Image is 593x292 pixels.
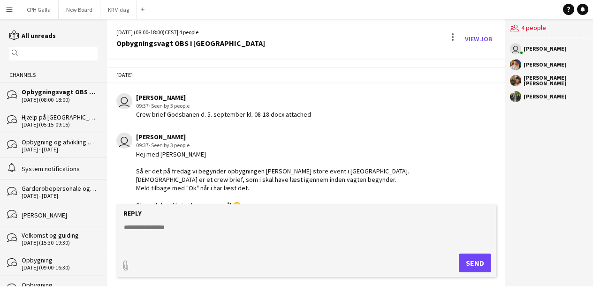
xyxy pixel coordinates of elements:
[461,31,496,46] a: View Job
[136,93,311,102] div: [PERSON_NAME]
[22,165,98,173] div: System notifications
[136,102,311,110] div: 09:37
[9,31,56,40] a: All unreads
[22,193,98,199] div: [DATE] - [DATE]
[524,46,567,52] div: [PERSON_NAME]
[22,211,98,219] div: [PERSON_NAME]
[22,184,98,193] div: Garderobepersonale og afvikling
[22,240,98,246] div: [DATE] (15:30-19:30)
[510,19,588,38] div: 4 people
[22,97,98,103] div: [DATE] (08:00-18:00)
[524,62,567,67] div: [PERSON_NAME]
[22,264,98,271] div: [DATE] (09:00-16:30)
[136,150,435,218] div: Hej med [PERSON_NAME] Så er det på fredag vi begynder opbygningen [PERSON_NAME] store event i [GE...
[165,29,177,36] span: CEST
[459,254,491,272] button: Send
[149,142,190,149] span: · Seen by 3 people
[22,113,98,121] div: Hjælp på [GEOGRAPHIC_DATA]
[136,133,435,141] div: [PERSON_NAME]
[100,0,137,19] button: KR V-dag
[524,94,567,99] div: [PERSON_NAME]
[136,141,435,150] div: 09:37
[22,231,98,240] div: Velkomst og guiding
[123,209,142,217] label: Reply
[149,102,190,109] span: · Seen by 3 people
[19,0,59,19] button: CPH Galla
[107,67,506,83] div: [DATE]
[22,138,98,146] div: Opbygning og afvikling Obs. [GEOGRAPHIC_DATA]
[116,39,265,47] div: Opbygningsvagt OBS i [GEOGRAPHIC_DATA]
[22,281,98,289] div: Opbygning
[22,256,98,264] div: Opbygning
[116,28,265,37] div: [DATE] (08:00-18:00) | 4 people
[524,75,588,86] div: [PERSON_NAME] [PERSON_NAME]
[22,121,98,128] div: [DATE] (05:15-09:15)
[59,0,100,19] button: New Board
[22,146,98,153] div: [DATE] - [DATE]
[22,88,98,96] div: Opbygningsvagt OBS i [GEOGRAPHIC_DATA]
[136,110,311,119] div: Crew brief Godsbanen d. 5. september kl. 08-18.docx attached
